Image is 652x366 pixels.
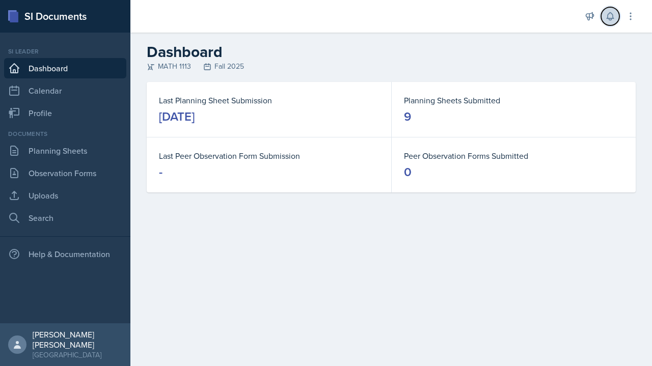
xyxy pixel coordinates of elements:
a: Uploads [4,185,126,206]
div: Help & Documentation [4,244,126,264]
div: Si leader [4,47,126,56]
a: Planning Sheets [4,140,126,161]
div: [DATE] [159,108,195,125]
div: [GEOGRAPHIC_DATA] [33,350,122,360]
div: 9 [404,108,411,125]
div: Documents [4,129,126,138]
h2: Dashboard [147,43,636,61]
div: [PERSON_NAME] [PERSON_NAME] [33,329,122,350]
a: Dashboard [4,58,126,78]
div: 0 [404,164,412,180]
dt: Peer Observation Forms Submitted [404,150,623,162]
dt: Last Planning Sheet Submission [159,94,379,106]
a: Search [4,208,126,228]
div: MATH 1113 Fall 2025 [147,61,636,72]
div: - [159,164,162,180]
a: Observation Forms [4,163,126,183]
dt: Last Peer Observation Form Submission [159,150,379,162]
a: Calendar [4,80,126,101]
dt: Planning Sheets Submitted [404,94,623,106]
a: Profile [4,103,126,123]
